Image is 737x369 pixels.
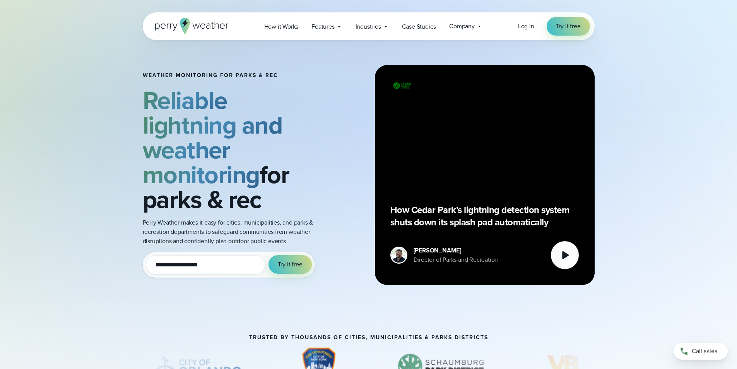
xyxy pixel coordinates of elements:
[402,22,436,31] span: Case Studies
[258,19,305,34] a: How it Works
[674,343,728,360] a: Call sales
[692,347,717,356] span: Call sales
[143,82,283,193] strong: Reliable lightning and weather monitoring
[392,248,406,263] img: Mike DeVito
[264,22,299,31] span: How it Works
[449,22,475,31] span: Company
[143,218,324,246] p: Perry Weather makes it easy for cities, municipalities, and parks & recreation departments to saf...
[547,17,590,36] a: Try it free
[390,81,414,91] img: City of Cedar Parks Logo
[249,335,488,341] h3: Trusted by thousands of cities, municipalities & parks districts
[390,204,579,228] p: How Cedar Park’s lightning detection system shuts down its splash pad automatically
[278,260,303,269] span: Try it free
[556,22,581,31] span: Try it free
[356,22,381,31] span: Industries
[143,88,324,212] h2: for parks & rec
[518,22,534,31] a: Log in
[414,255,498,264] div: Director of Parks and Recreation
[414,246,498,255] div: [PERSON_NAME]
[311,22,334,31] span: Features
[395,19,443,34] a: Case Studies
[268,255,312,274] button: Try it free
[143,72,324,79] h1: Weather Monitoring for parks & rec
